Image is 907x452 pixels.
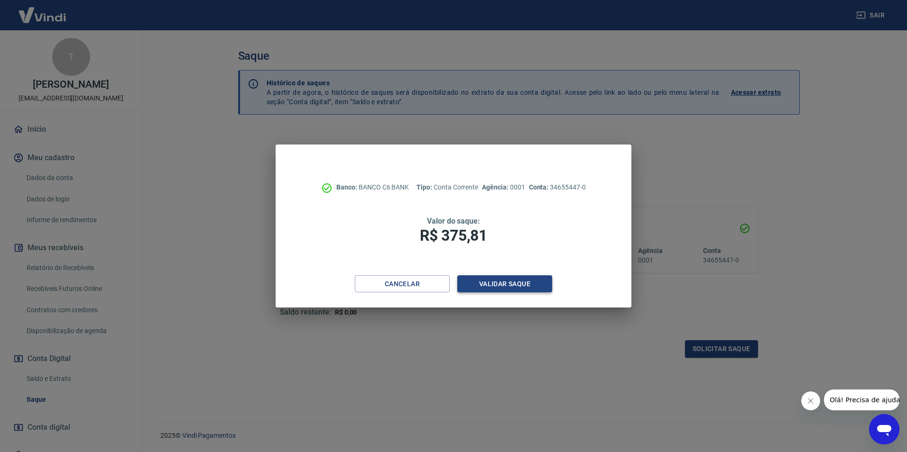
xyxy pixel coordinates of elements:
[482,183,510,191] span: Agência:
[336,183,359,191] span: Banco:
[355,275,450,293] button: Cancelar
[427,217,480,226] span: Valor do saque:
[869,414,899,444] iframe: Botão para abrir a janela de mensagens
[416,182,478,192] p: Conta Corrente
[529,182,586,192] p: 34655447-0
[482,182,525,192] p: 0001
[416,183,434,191] span: Tipo:
[824,389,899,410] iframe: Mensagem da empresa
[420,226,487,244] span: R$ 375,81
[457,275,552,293] button: Validar saque
[529,183,550,191] span: Conta:
[801,391,820,410] iframe: Fechar mensagem
[6,7,80,14] span: Olá! Precisa de ajuda?
[336,182,409,192] p: BANCO C6 BANK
